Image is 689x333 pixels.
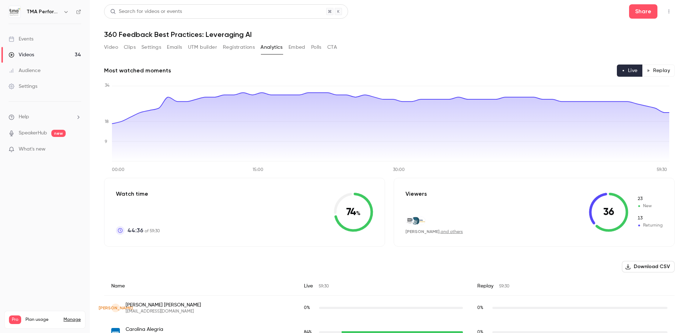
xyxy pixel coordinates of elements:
button: Live [617,65,642,77]
img: wvumedicine.org [417,217,425,225]
tspan: 18 [105,120,109,124]
p: of 59:30 [127,226,160,235]
span: New [637,196,663,202]
span: New [637,203,663,209]
button: Video [104,42,118,53]
span: Help [19,113,29,121]
span: What's new [19,146,46,153]
button: Settings [141,42,161,53]
span: [EMAIL_ADDRESS][DOMAIN_NAME] [126,309,201,314]
div: Name [104,277,297,296]
iframe: Noticeable Trigger [72,146,81,153]
button: Share [629,4,657,19]
span: 0 % [477,306,483,310]
div: , [406,229,463,235]
span: [PERSON_NAME] [406,229,440,234]
tspan: 15:00 [253,168,263,172]
button: CTA [327,42,337,53]
img: nih.gov [406,217,414,225]
tspan: 30:00 [393,168,405,172]
span: Live watch time [304,305,315,311]
span: 44:36 [127,226,143,235]
a: SpeakerHub [19,129,47,137]
div: Live [297,277,470,296]
h1: 360 Feedback Best Practices: Leveraging AI [104,30,675,39]
button: Replay [642,65,675,77]
span: [PERSON_NAME] [99,305,133,311]
a: and others [441,230,463,234]
span: Returning [637,215,663,222]
span: new [51,130,66,137]
span: 59:30 [499,284,510,289]
div: Search for videos or events [110,8,182,15]
button: Top Bar Actions [663,6,675,17]
div: Settings [9,83,37,90]
span: 0 % [304,306,310,310]
img: TMA Performance (formerly DecisionWise) [9,6,20,18]
p: Watch time [116,190,160,198]
img: njreentry.org [412,217,420,225]
tspan: 9 [105,140,107,144]
button: Analytics [261,42,283,53]
button: Polls [311,42,322,53]
button: UTM builder [188,42,217,53]
button: Registrations [223,42,255,53]
tspan: 34 [105,84,109,88]
span: Plan usage [25,317,59,323]
span: Replay watch time [477,305,489,311]
li: help-dropdown-opener [9,113,81,121]
a: Manage [64,317,81,323]
p: Viewers [406,190,427,198]
div: Videos [9,51,34,58]
button: Embed [289,42,305,53]
div: Audience [9,67,41,74]
button: Clips [124,42,136,53]
h6: TMA Performance (formerly DecisionWise) [27,8,60,15]
span: Carolina Alegría [126,326,194,333]
h2: Most watched moments [104,66,171,75]
div: Events [9,35,33,43]
tspan: 00:00 [112,168,125,172]
tspan: 59:30 [657,168,667,172]
span: Returning [637,222,663,229]
button: Emails [167,42,182,53]
span: 59:30 [319,284,329,289]
div: Replay [470,277,675,296]
button: Download CSV [622,261,675,272]
span: [PERSON_NAME] [PERSON_NAME] [126,301,201,309]
span: Pro [9,315,21,324]
div: jadams@cfgo.com [104,296,675,320]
